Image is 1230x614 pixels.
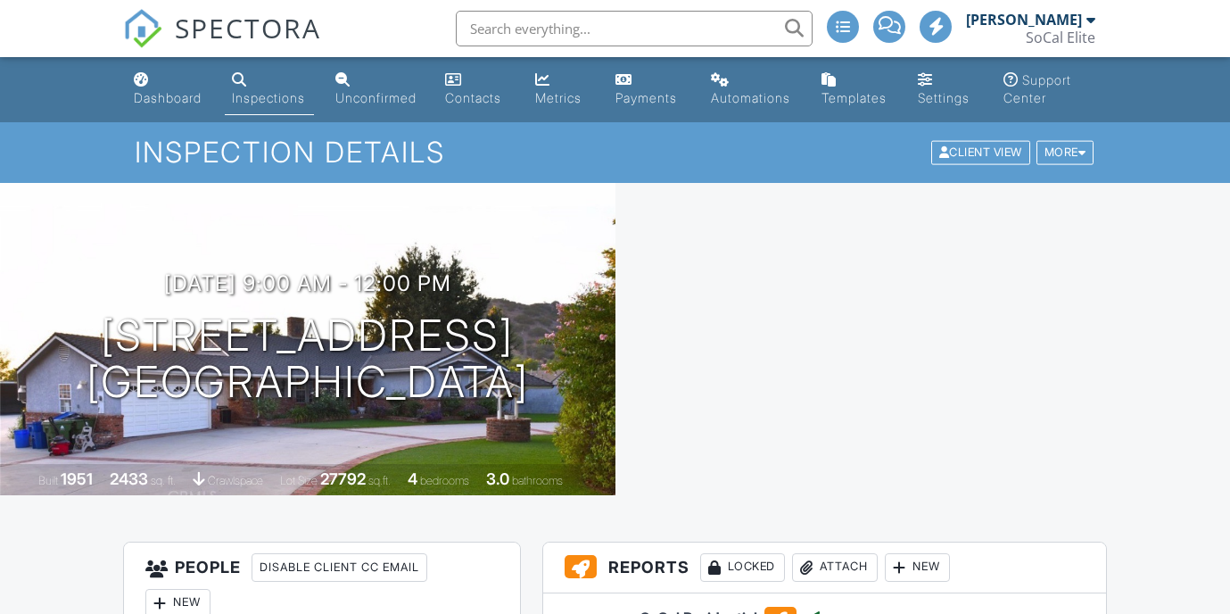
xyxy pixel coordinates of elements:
[232,90,305,105] div: Inspections
[368,474,391,487] span: sq.ft.
[328,64,424,115] a: Unconfirmed
[87,312,529,407] h1: [STREET_ADDRESS] [GEOGRAPHIC_DATA]
[456,11,813,46] input: Search everything...
[885,553,950,582] div: New
[911,64,981,115] a: Settings
[918,90,970,105] div: Settings
[535,90,582,105] div: Metrics
[408,469,417,488] div: 4
[512,474,563,487] span: bathrooms
[225,64,313,115] a: Inspections
[814,64,896,115] a: Templates
[127,64,211,115] a: Dashboard
[704,64,801,115] a: Automations (Advanced)
[438,64,514,115] a: Contacts
[821,90,887,105] div: Templates
[151,474,176,487] span: sq. ft.
[110,469,148,488] div: 2433
[123,24,321,62] a: SPECTORA
[700,553,785,582] div: Locked
[123,9,162,48] img: The Best Home Inspection Software - Spectora
[61,469,93,488] div: 1951
[175,9,321,46] span: SPECTORA
[280,474,318,487] span: Lot Size
[320,469,366,488] div: 27792
[608,64,689,115] a: Payments
[929,145,1035,158] a: Client View
[486,469,509,488] div: 3.0
[164,271,451,295] h3: [DATE] 9:00 am - 12:00 pm
[615,90,677,105] div: Payments
[543,543,1107,593] h3: Reports
[931,141,1030,165] div: Client View
[966,11,1082,29] div: [PERSON_NAME]
[1026,29,1095,46] div: SoCal Elite
[135,137,1096,168] h1: Inspection Details
[420,474,469,487] span: bedrooms
[792,553,878,582] div: Attach
[38,474,58,487] span: Built
[208,474,263,487] span: crawlspace
[711,90,790,105] div: Automations
[1003,72,1071,105] div: Support Center
[252,553,427,582] div: Disable Client CC Email
[1036,141,1094,165] div: More
[445,90,501,105] div: Contacts
[335,90,417,105] div: Unconfirmed
[996,64,1103,115] a: Support Center
[528,64,594,115] a: Metrics
[134,90,202,105] div: Dashboard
